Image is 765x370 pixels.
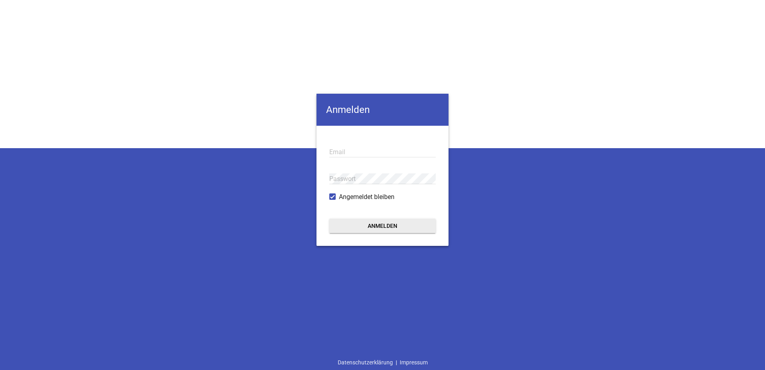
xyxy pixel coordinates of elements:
[316,94,449,126] h4: Anmelden
[329,219,436,233] button: Anmelden
[339,192,395,202] span: Angemeldet bleiben
[335,355,396,370] a: Datenschutzerklärung
[397,355,431,370] a: Impressum
[335,355,431,370] div: |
